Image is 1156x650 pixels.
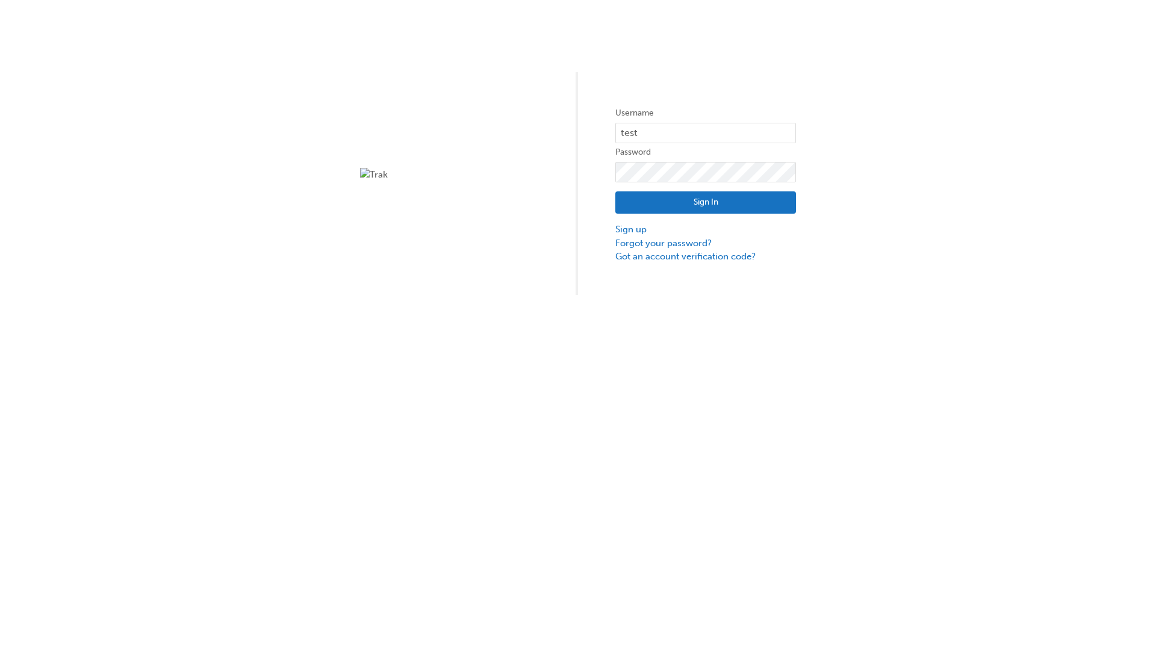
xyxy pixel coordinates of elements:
[615,123,796,143] input: Username
[615,191,796,214] button: Sign In
[615,250,796,264] a: Got an account verification code?
[615,145,796,159] label: Password
[615,106,796,120] label: Username
[615,237,796,250] a: Forgot your password?
[360,168,541,182] img: Trak
[615,223,796,237] a: Sign up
